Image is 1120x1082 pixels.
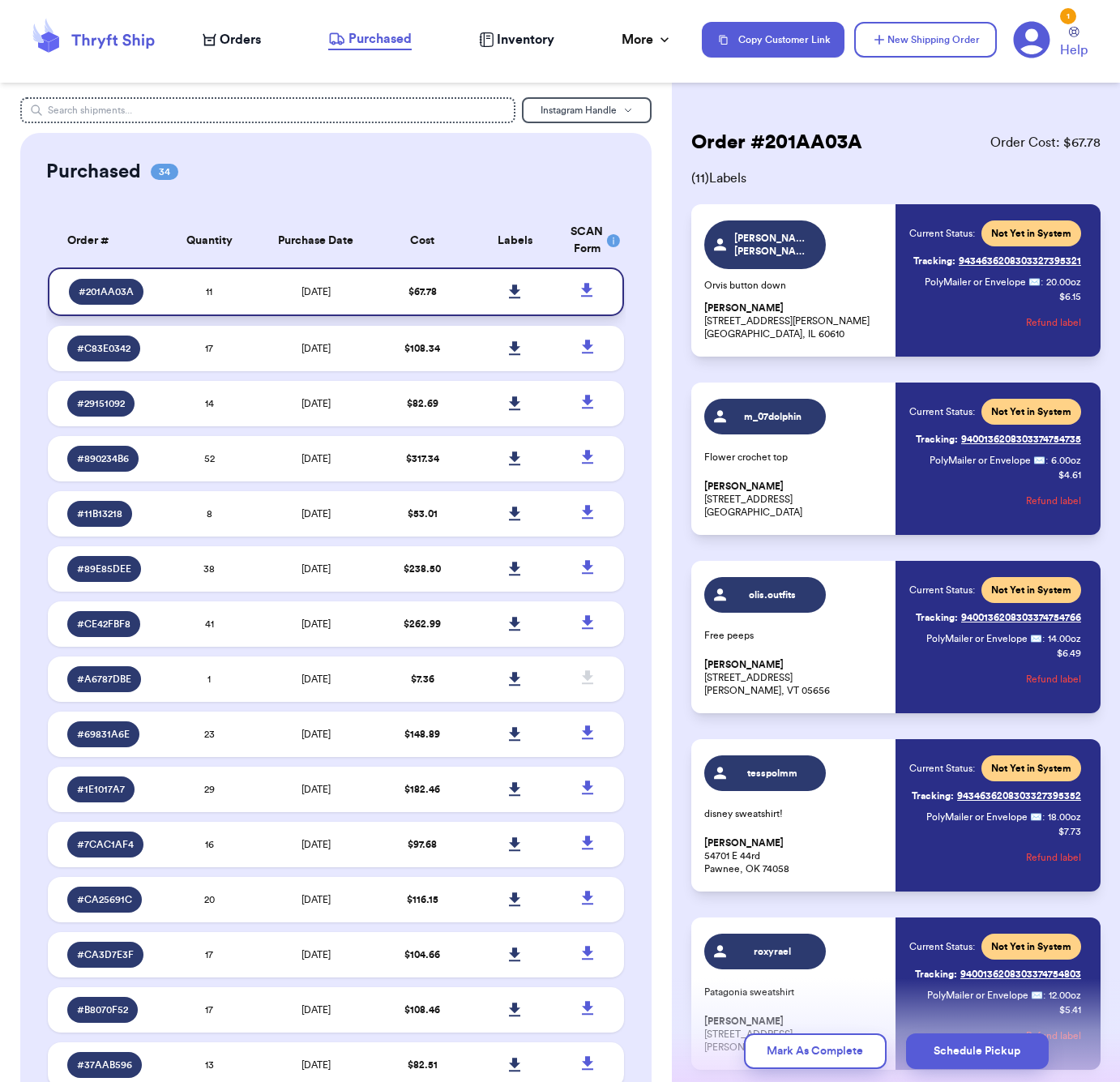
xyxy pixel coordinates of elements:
[301,950,331,960] span: [DATE]
[77,838,134,851] span: # 7CAC1AF4
[408,840,437,849] span: $ 97.68
[909,227,975,240] span: Current Status:
[1045,454,1048,467] span: :
[376,214,468,267] th: Cost
[1059,290,1081,303] p: $ 6.15
[1049,989,1081,1002] span: 12.00 oz
[301,840,331,849] span: [DATE]
[1026,661,1081,697] button: Refund label
[79,285,134,298] span: # 201AA03A
[909,762,975,775] span: Current Status:
[77,948,134,961] span: # CA3D7E3F
[926,634,1042,644] span: PolyMailer or Envelope ✉️
[991,940,1071,953] span: Not Yet in System
[906,1033,1049,1069] button: Schedule Pickup
[163,214,255,267] th: Quantity
[408,509,438,519] span: $ 53.01
[301,895,331,905] span: [DATE]
[927,990,1043,1000] span: PolyMailer or Envelope ✉️
[926,812,1042,822] span: PolyMailer or Envelope ✉️
[916,426,1081,452] a: Tracking:9400136208303374754735
[854,22,997,58] button: New Shipping Order
[77,728,130,741] span: # 69831A6E
[204,785,215,794] span: 29
[301,454,331,464] span: [DATE]
[404,619,441,629] span: $ 262.99
[220,30,261,49] span: Orders
[913,254,955,267] span: Tracking:
[990,133,1101,152] span: Order Cost: $ 67.78
[1048,810,1081,823] span: 18.00 oz
[912,783,1081,809] a: Tracking:9434636208303327395352
[909,405,975,418] span: Current Status:
[702,22,844,58] button: Copy Customer Link
[522,97,652,123] button: Instagram Handle
[301,619,331,629] span: [DATE]
[255,214,376,267] th: Purchase Date
[203,564,215,574] span: 38
[1043,989,1045,1002] span: :
[77,397,125,410] span: # 29151092
[734,767,811,780] span: tesspolmm
[404,344,440,353] span: $ 108.34
[734,945,811,958] span: roxyrael
[1051,454,1081,467] span: 6.00 oz
[734,232,811,258] span: [PERSON_NAME].[PERSON_NAME]
[77,673,131,686] span: # A6787DBE
[77,1058,132,1071] span: # 37AAB596
[205,950,213,960] span: 17
[77,618,130,631] span: # CE42FBF8
[704,807,886,820] p: disney sweatshirt!
[704,279,886,292] p: Orvis button down
[571,224,605,258] div: SCAN Form
[301,344,331,353] span: [DATE]
[744,1033,887,1069] button: Mark As Complete
[1026,840,1081,875] button: Refund label
[411,674,434,684] span: $ 7.36
[404,564,441,574] span: $ 238.50
[301,785,331,794] span: [DATE]
[704,451,886,464] p: Flower crochet top
[1026,1018,1081,1054] button: Refund label
[407,399,438,408] span: $ 82.69
[48,214,163,267] th: Order #
[1048,632,1081,645] span: 14.00 oz
[704,836,886,875] p: 54701 E 44rd Pawnee, OK 74058
[1026,305,1081,340] button: Refund label
[915,968,957,981] span: Tracking:
[479,30,554,49] a: Inventory
[734,410,811,423] span: m_07dolphin
[734,588,811,601] span: olis.outfits
[915,961,1081,987] a: Tracking:9400136208303374754803
[691,169,1101,188] span: ( 11 ) Labels
[20,97,515,123] input: Search shipments...
[301,564,331,574] span: [DATE]
[916,433,958,446] span: Tracking:
[77,507,122,520] span: # 11B13218
[704,481,784,493] span: [PERSON_NAME]
[691,130,862,156] h2: Order # 201AA03A
[77,783,125,796] span: # 1E1017A7
[1058,468,1081,481] p: $ 4.61
[541,105,617,115] span: Instagram Handle
[913,248,1081,274] a: Tracking:9434636208303327395321
[912,789,954,802] span: Tracking:
[704,1015,886,1054] p: [STREET_ADDRESS] [PERSON_NAME], MI 29650
[991,584,1071,597] span: Not Yet in System
[46,159,141,185] h2: Purchased
[704,659,784,671] span: [PERSON_NAME]
[1057,647,1081,660] p: $ 6.49
[704,837,784,849] span: [PERSON_NAME]
[497,30,554,49] span: Inventory
[204,895,215,905] span: 20
[207,674,211,684] span: 1
[622,30,673,49] div: More
[205,399,214,408] span: 14
[704,302,886,340] p: [STREET_ADDRESS][PERSON_NAME] [GEOGRAPHIC_DATA], IL 60610
[301,1060,331,1070] span: [DATE]
[77,893,132,906] span: # CA25691C
[406,454,439,464] span: $ 317.34
[407,895,438,905] span: $ 116.15
[301,509,331,519] span: [DATE]
[704,629,886,642] p: Free peeps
